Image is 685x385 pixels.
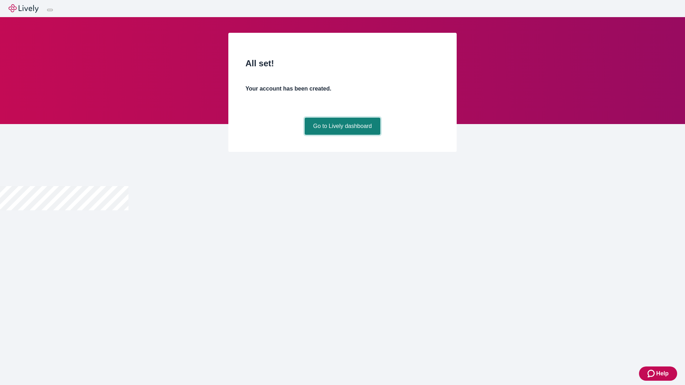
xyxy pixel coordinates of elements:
h4: Your account has been created. [245,84,440,93]
svg: Zendesk support icon [648,369,656,378]
img: Lively [9,4,39,13]
button: Zendesk support iconHelp [639,366,677,381]
h2: All set! [245,57,440,70]
a: Go to Lively dashboard [305,118,381,135]
span: Help [656,369,669,378]
button: Log out [47,9,53,11]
